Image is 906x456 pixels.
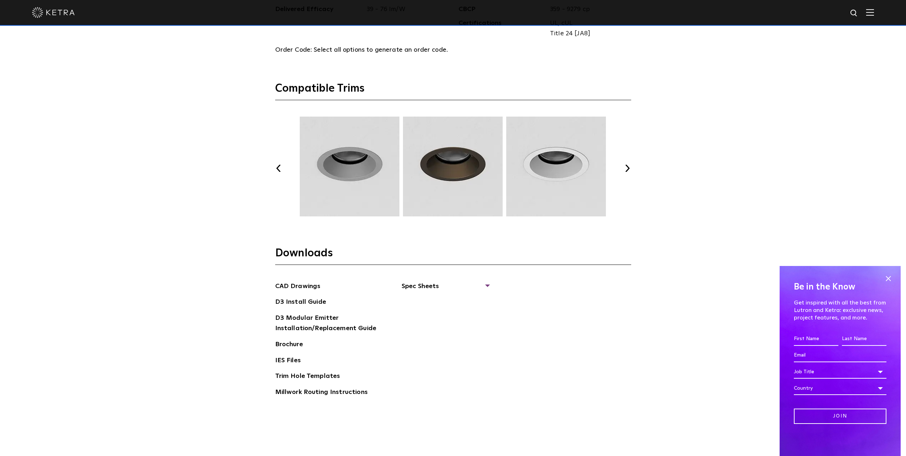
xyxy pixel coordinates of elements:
[275,47,312,53] span: Order Code:
[550,29,626,39] span: Title 24 [JA8]
[275,339,303,351] a: Brochure
[275,355,301,367] a: IES Files
[314,47,448,53] span: Select all options to generate an order code.
[794,299,886,321] p: Get inspired with all the best from Lutron and Ketra: exclusive news, project features, and more.
[275,297,326,308] a: D3 Install Guide
[794,332,838,346] input: First Name
[275,387,368,399] a: Millwork Routing Instructions
[794,381,886,395] div: Country
[866,9,874,16] img: Hamburger%20Nav.svg
[624,165,631,172] button: Next
[850,9,859,18] img: search icon
[402,281,489,297] span: Spec Sheets
[275,313,382,335] a: D3 Modular Emitter Installation/Replacement Guide
[459,18,545,39] span: Certifications
[275,82,631,100] h3: Compatible Trims
[794,365,886,379] div: Job Title
[32,7,75,18] img: ketra-logo-2019-white
[842,332,886,346] input: Last Name
[794,349,886,362] input: Email
[794,280,886,294] h4: Be in the Know
[505,117,607,216] img: TRM005.webp
[402,117,504,216] img: TRM004.webp
[275,281,321,293] a: CAD Drawings
[275,246,631,265] h3: Downloads
[299,117,400,216] img: TRM003.webp
[794,409,886,424] input: Join
[275,371,340,383] a: Trim Hole Templates
[275,165,282,172] button: Previous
